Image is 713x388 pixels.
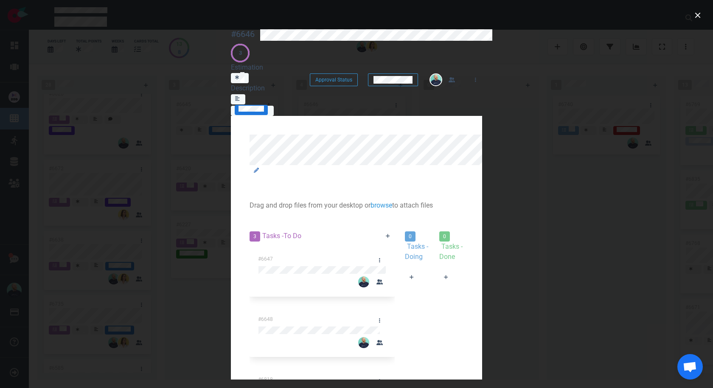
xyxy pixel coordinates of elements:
[262,232,301,240] span: Tasks - To Do
[430,74,441,85] img: 26
[358,337,369,348] img: 26
[231,62,279,73] div: Estimation
[439,242,463,261] span: Tasks - Done
[231,83,279,93] div: Description
[310,73,358,86] button: Approval Status
[231,29,255,39] div: #6646
[358,276,369,287] img: 26
[691,8,705,22] button: close
[405,231,415,242] span: 0
[405,242,428,261] span: Tasks - Doing
[258,377,273,382] span: #6818
[250,201,371,209] span: Drag and drop files from your desktop or
[439,231,450,242] span: 0
[677,354,703,380] a: Ouvrir le chat
[258,256,273,262] span: #6647
[392,201,433,209] span: to attach files
[371,201,392,209] a: browse
[239,49,242,57] div: 3
[258,316,273,322] span: #6648
[250,231,260,242] span: 3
